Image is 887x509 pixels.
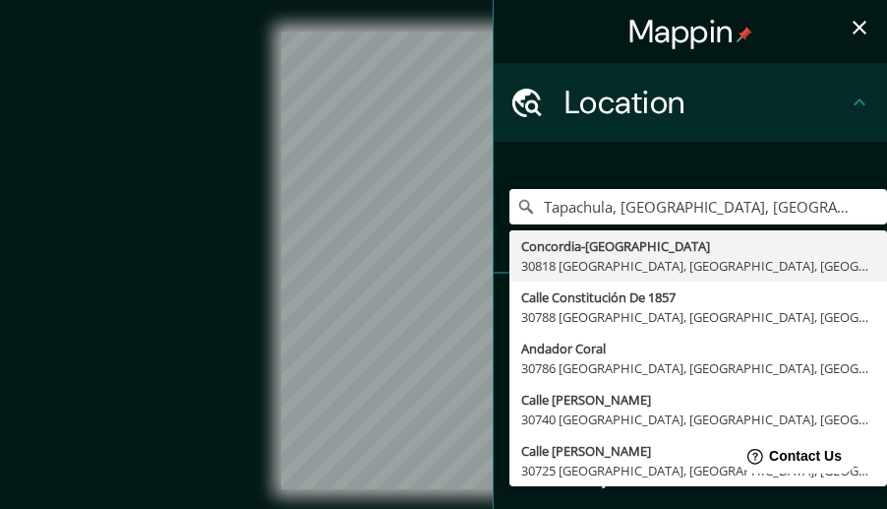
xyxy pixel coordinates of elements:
[521,287,875,307] div: Calle Constitución De 1857
[521,236,875,256] div: Concordia-[GEOGRAPHIC_DATA]
[521,441,875,461] div: Calle [PERSON_NAME]
[521,390,875,410] div: Calle [PERSON_NAME]
[281,32,605,489] canvas: Map
[521,461,875,480] div: 30725 [GEOGRAPHIC_DATA], [GEOGRAPHIC_DATA], [GEOGRAPHIC_DATA]
[521,307,875,327] div: 30788 [GEOGRAPHIC_DATA], [GEOGRAPHIC_DATA], [GEOGRAPHIC_DATA]
[521,256,875,276] div: 30818 [GEOGRAPHIC_DATA], [GEOGRAPHIC_DATA], [GEOGRAPHIC_DATA]
[521,339,875,358] div: Andador Coral
[521,358,875,378] div: 30786 [GEOGRAPHIC_DATA], [GEOGRAPHIC_DATA], [GEOGRAPHIC_DATA]
[628,12,753,51] h4: Mappin
[564,83,848,122] h4: Location
[521,410,875,429] div: 30740 [GEOGRAPHIC_DATA], [GEOGRAPHIC_DATA], [GEOGRAPHIC_DATA]
[494,274,887,352] div: Pins
[494,63,887,142] div: Location
[564,451,848,490] h4: Layout
[737,27,752,42] img: pin-icon.png
[712,432,865,487] iframe: Help widget launcher
[509,189,887,224] input: Pick your city or area
[494,352,887,431] div: Style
